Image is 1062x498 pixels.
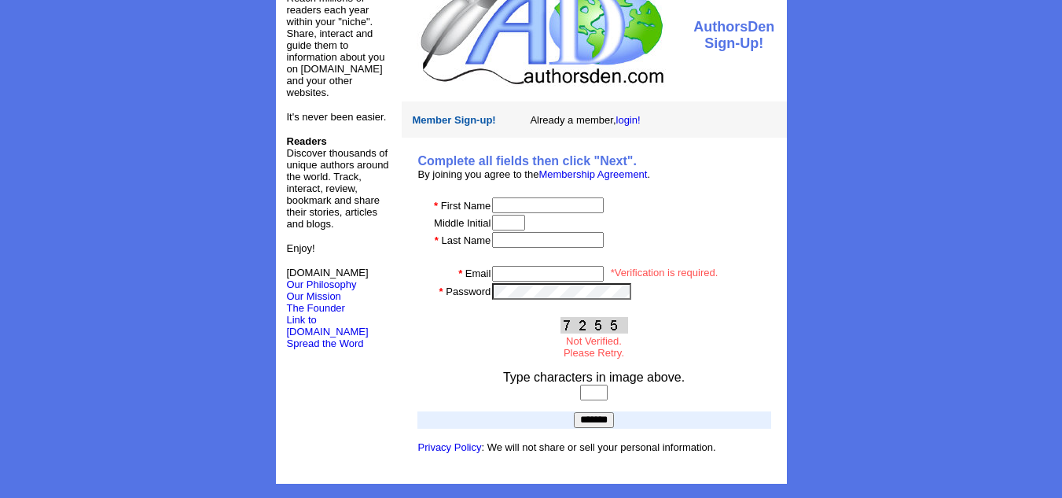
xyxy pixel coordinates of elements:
[503,371,685,384] font: Type characters in image above.
[287,242,315,254] font: Enjoy!
[611,267,718,279] font: *Verification is required.
[465,267,491,279] font: Email
[538,168,647,180] a: Membership Agreement
[564,335,624,359] font: Not Verified. Please Retry.
[434,217,491,229] font: Middle Initial
[287,302,345,314] a: The Founder
[287,336,364,349] a: Spread the Word
[446,286,491,297] font: Password
[287,135,389,230] font: Discover thousands of unique authors around the world. Track, interact, review, bookmark and shar...
[287,135,327,147] b: Readers
[287,267,369,290] font: [DOMAIN_NAME]
[441,234,491,246] font: Last Name
[413,114,496,126] font: Member Sign-up!
[287,338,364,349] font: Spread the Word
[560,317,628,334] img: This Is CAPTCHA Image
[287,314,369,338] a: Link to [DOMAIN_NAME]
[616,114,641,126] a: login!
[418,441,716,453] font: : We will not share or sell your personal information.
[530,114,640,126] font: Already a member,
[418,168,651,180] font: By joining you agree to the .
[287,111,387,123] font: It's never been easier.
[693,19,774,51] font: AuthorsDen Sign-Up!
[441,200,491,212] font: First Name
[287,279,357,290] a: Our Philosophy
[287,290,341,302] a: Our Mission
[418,441,482,453] a: Privacy Policy
[418,154,637,168] b: Complete all fields then click "Next".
